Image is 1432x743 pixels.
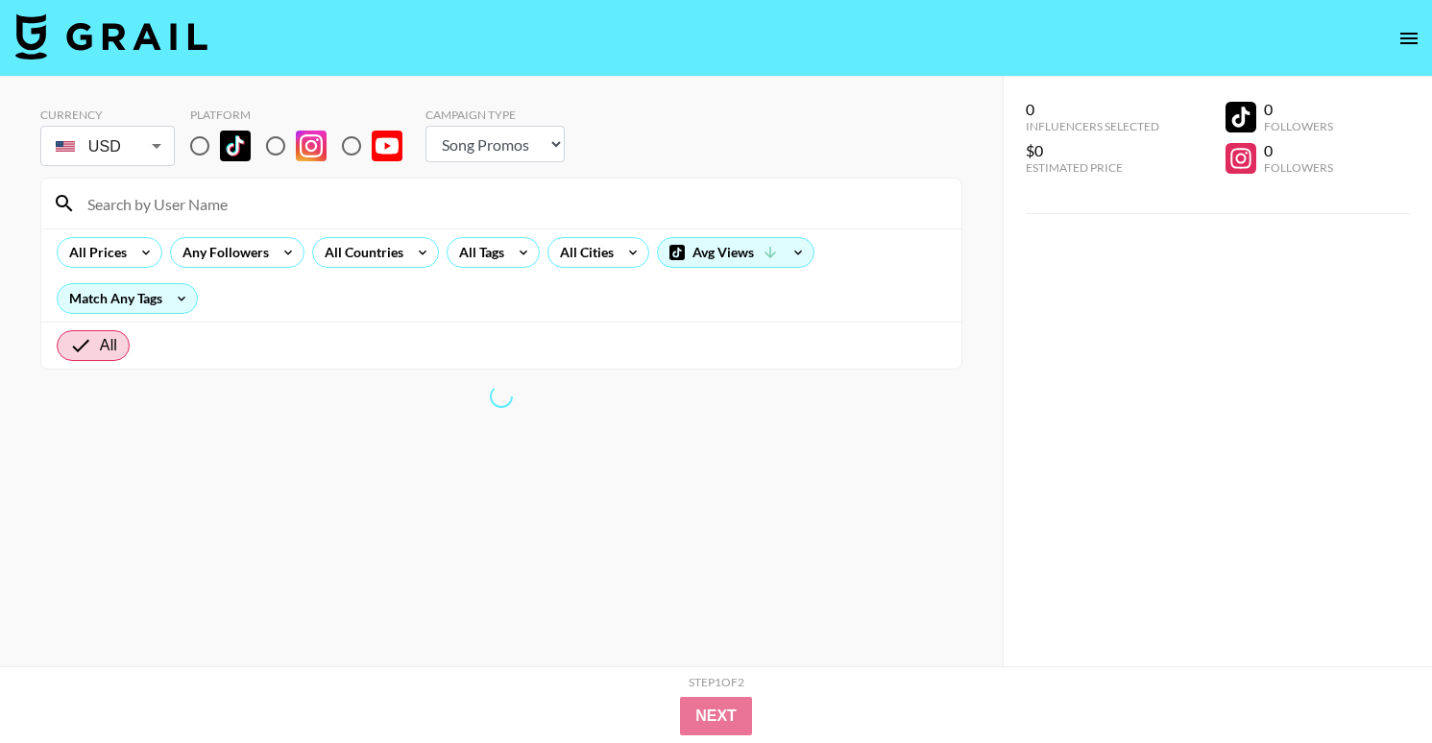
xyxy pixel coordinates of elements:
[1026,160,1159,175] div: Estimated Price
[425,108,565,122] div: Campaign Type
[448,238,508,267] div: All Tags
[372,131,402,161] img: YouTube
[190,108,418,122] div: Platform
[1390,19,1428,58] button: open drawer
[220,131,251,161] img: TikTok
[488,383,514,409] span: Refreshing lists, bookers, clients, countries, tags, cities, talent, talent...
[171,238,273,267] div: Any Followers
[44,130,171,163] div: USD
[1264,100,1333,119] div: 0
[15,13,207,60] img: Grail Talent
[689,675,744,689] div: Step 1 of 2
[1026,100,1159,119] div: 0
[313,238,407,267] div: All Countries
[40,108,175,122] div: Currency
[58,238,131,267] div: All Prices
[76,188,950,219] input: Search by User Name
[658,238,813,267] div: Avg Views
[680,697,752,735] button: Next
[100,334,117,357] span: All
[1264,141,1333,160] div: 0
[1026,141,1159,160] div: $0
[1026,119,1159,133] div: Influencers Selected
[548,238,618,267] div: All Cities
[58,284,197,313] div: Match Any Tags
[296,131,327,161] img: Instagram
[1264,119,1333,133] div: Followers
[1264,160,1333,175] div: Followers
